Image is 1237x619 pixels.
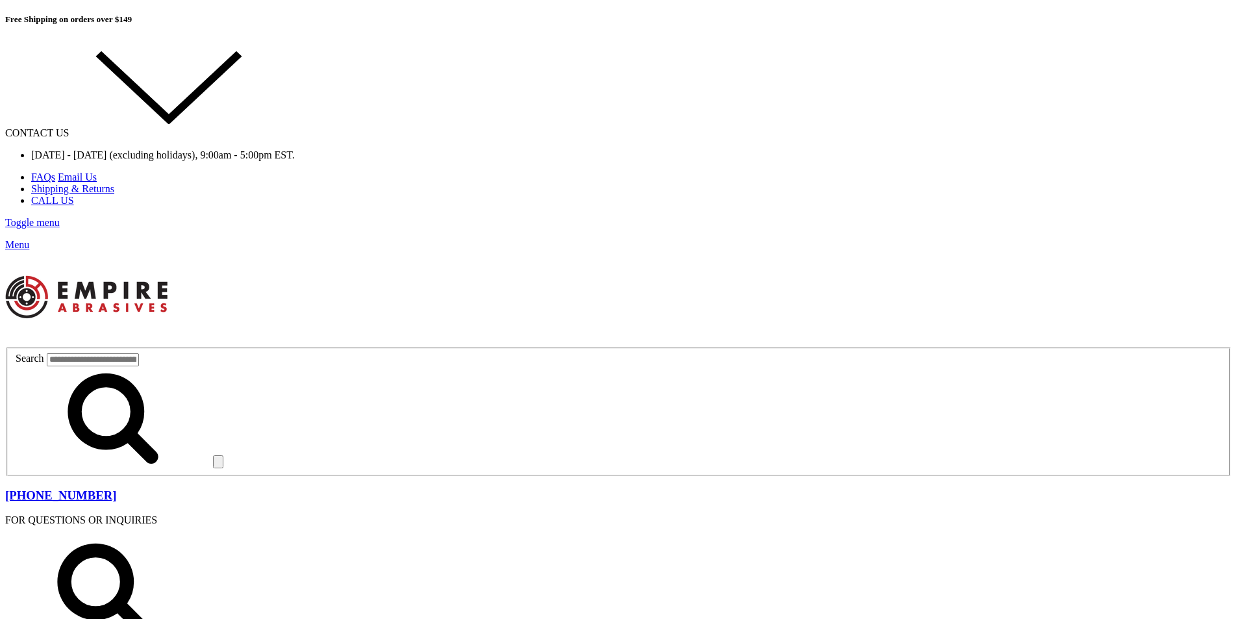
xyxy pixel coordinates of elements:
a: Email Us [58,171,97,183]
label: Search [16,353,44,364]
img: Empire Abrasives [5,265,168,329]
p: Menu [5,239,1232,251]
a: [PHONE_NUMBER] [5,488,1232,503]
h5: Free Shipping on orders over $149 [5,14,1232,25]
a: Empire Abrasives [5,265,1232,334]
a: CONTACT US [5,127,266,138]
a: Toggle menu Menu [5,217,1232,251]
a: Shipping & Returns [31,183,114,194]
p: [DATE] - [DATE] (excluding holidays), 9:00am - 5:00pm EST. [31,149,1232,161]
p: FOR QUESTIONS OR INQUIRIES [5,514,1232,526]
a: CALL US [31,195,74,206]
span: Toggle menu [5,217,60,228]
a: FAQs [31,171,55,183]
input: Submit [213,455,223,468]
